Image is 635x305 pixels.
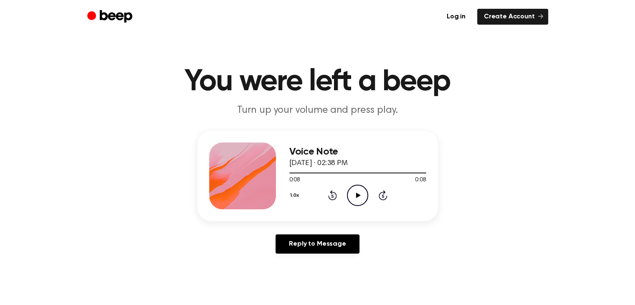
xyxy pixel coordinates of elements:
[415,176,426,185] span: 0:08
[157,104,478,117] p: Turn up your volume and press play.
[104,67,531,97] h1: You were left a beep
[289,176,300,185] span: 0:08
[87,9,134,25] a: Beep
[289,160,348,167] span: [DATE] · 02:38 PM
[289,188,302,203] button: 1.0x
[276,234,359,254] a: Reply to Message
[440,9,472,25] a: Log in
[477,9,548,25] a: Create Account
[289,146,426,158] h3: Voice Note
